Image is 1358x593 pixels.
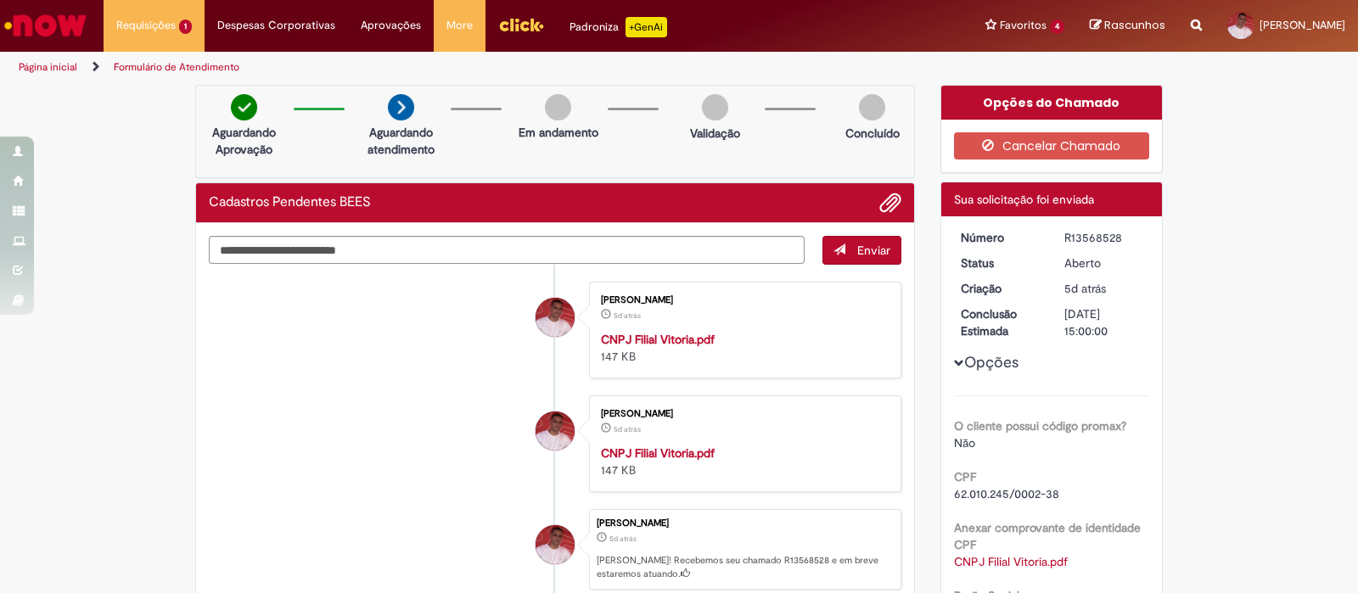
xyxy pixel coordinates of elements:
[822,236,901,265] button: Enviar
[519,124,598,141] p: Em andamento
[948,255,1052,271] dt: Status
[954,554,1068,569] a: Download de CNPJ Filial Vitoria.pdf
[570,17,667,37] div: Padroniza
[498,12,544,37] img: click_logo_yellow_360x200.png
[217,17,335,34] span: Despesas Corporativas
[545,94,571,120] img: img-circle-grey.png
[1104,17,1165,33] span: Rascunhos
[536,411,575,450] div: Ezequiel De Oliveira Tiblier
[609,534,637,544] time: 25/09/2025 18:20:12
[1064,280,1143,297] div: 25/09/2025 18:20:12
[446,17,473,34] span: More
[536,525,575,564] div: Ezequiel De Oliveira Tiblier
[361,17,421,34] span: Aprovações
[209,195,371,210] h2: Cadastros Pendentes BEES Histórico de tíquete
[614,424,641,434] span: 5d atrás
[948,229,1052,246] dt: Número
[19,60,77,74] a: Página inicial
[879,192,901,214] button: Adicionar anexos
[954,520,1141,552] b: Anexar comprovante de identidade CPF
[1064,229,1143,246] div: R13568528
[388,94,414,120] img: arrow-next.png
[231,94,257,120] img: check-circle-green.png
[597,518,892,529] div: [PERSON_NAME]
[601,331,884,365] div: 147 KB
[626,17,667,37] p: +GenAi
[1064,255,1143,271] div: Aberto
[859,94,885,120] img: img-circle-grey.png
[1000,17,1047,34] span: Favoritos
[857,243,890,258] span: Enviar
[1260,18,1345,32] span: [PERSON_NAME]
[845,125,900,142] p: Concluído
[114,60,239,74] a: Formulário de Atendimento
[948,280,1052,297] dt: Criação
[209,509,901,590] li: Ezequiel De Oliveira Tiblier
[1064,305,1143,339] div: [DATE] 15:00:00
[954,435,975,450] span: Não
[954,486,1059,501] span: 62.010.245/0002-38
[614,310,641,321] time: 25/09/2025 18:20:09
[954,418,1126,434] b: O cliente possui código promax?
[1064,281,1106,296] span: 5d atrás
[1090,18,1165,34] a: Rascunhos
[601,445,715,461] a: CNPJ Filial Vitoria.pdf
[941,86,1163,120] div: Opções do Chamado
[2,8,89,42] img: ServiceNow
[597,554,892,580] p: [PERSON_NAME]! Recebemos seu chamado R13568528 e em breve estaremos atuando.
[1050,20,1064,34] span: 4
[601,409,884,419] div: [PERSON_NAME]
[116,17,176,34] span: Requisições
[360,124,442,158] p: Aguardando atendimento
[179,20,192,34] span: 1
[601,332,715,347] a: CNPJ Filial Vitoria.pdf
[702,94,728,120] img: img-circle-grey.png
[203,124,285,158] p: Aguardando Aprovação
[601,445,884,478] div: 147 KB
[609,534,637,544] span: 5d atrás
[536,298,575,337] div: Ezequiel De Oliveira Tiblier
[948,305,1052,339] dt: Conclusão Estimada
[1064,281,1106,296] time: 25/09/2025 18:20:12
[954,469,976,484] b: CPF
[601,295,884,305] div: [PERSON_NAME]
[13,52,893,83] ul: Trilhas de página
[954,132,1150,159] button: Cancelar Chamado
[690,125,740,142] p: Validação
[954,192,1094,207] span: Sua solicitação foi enviada
[209,236,805,265] textarea: Digite sua mensagem aqui...
[614,310,641,321] span: 5d atrás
